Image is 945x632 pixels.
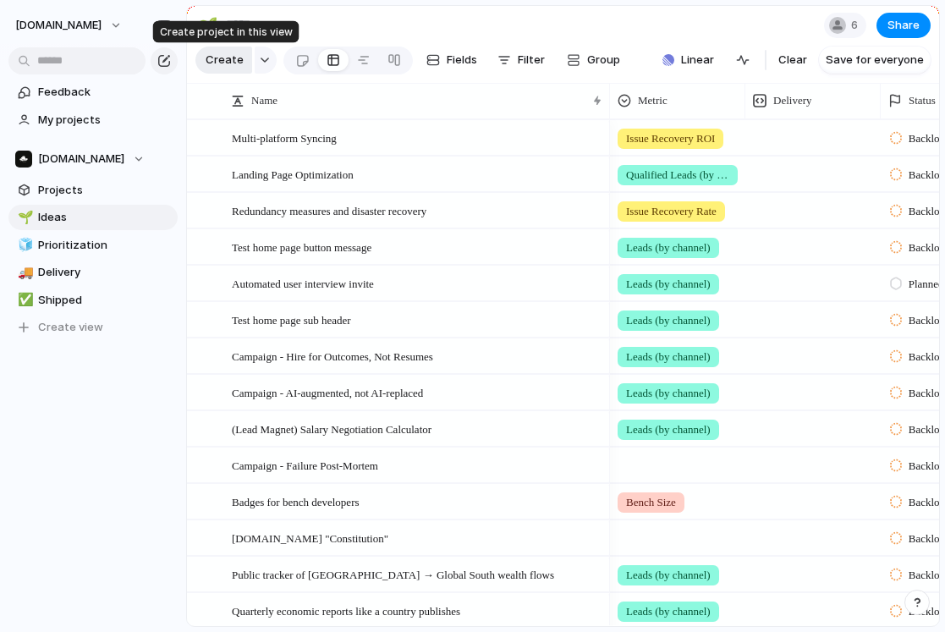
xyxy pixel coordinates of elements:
span: Campaign - Hire for Outcomes, Not Resumes [232,346,433,365]
button: Fields [420,47,484,74]
a: 🧊Prioritization [8,233,178,258]
button: 🌱 [195,12,222,39]
span: Issue Recovery Rate [626,203,717,220]
span: [DOMAIN_NAME] [15,17,102,34]
span: Delivery [773,92,811,109]
span: Test home page sub header [232,310,351,329]
span: Ideas [38,209,172,226]
span: Create view [38,319,103,336]
span: Badges for bench developers [232,492,360,511]
button: 🌱 [15,209,32,226]
span: Prioritization [38,237,172,254]
span: Automated user interview invite [232,273,374,293]
div: Create project in this view [153,21,299,43]
span: Backlog [909,239,945,256]
button: Linear [656,47,721,73]
span: Planned [909,276,944,293]
button: 🚚 [15,264,32,281]
span: Leads (by channel) [626,567,711,584]
span: Backlog [909,312,945,329]
span: Leads (by channel) [626,385,711,402]
span: Backlog [909,603,945,620]
span: Public tracker of [GEOGRAPHIC_DATA] → Global South wealth flows [232,564,554,584]
div: 🧊 [18,235,30,255]
button: Share [876,13,931,38]
span: Issue Recovery ROI [626,130,715,147]
a: My projects [8,107,178,133]
span: Save for everyone [826,52,924,69]
span: Backlog [909,458,945,475]
span: Backlog [909,567,945,584]
span: Backlog [909,130,945,147]
span: Campaign - Failure Post-Mortem [232,455,378,475]
span: My projects [38,112,172,129]
span: Redundancy measures and disaster recovery [232,201,426,220]
span: Share [887,17,920,34]
button: Clear [772,47,814,74]
a: 🌱Ideas [8,205,178,230]
span: Qualified Leads (by channel) [626,167,729,184]
span: Metric [638,92,668,109]
span: [DOMAIN_NAME] [38,151,124,168]
button: [DOMAIN_NAME] [8,146,178,172]
span: Backlog [909,349,945,365]
span: Backlog [909,203,945,220]
span: Landing Page Optimization [232,164,354,184]
span: (Lead Magnet) Salary Negotiation Calculator [232,419,431,438]
span: Multi-platform Syncing [232,128,337,147]
button: Create [195,47,252,74]
span: Projects [38,182,172,199]
span: Leads (by channel) [626,603,711,620]
button: [DOMAIN_NAME] [8,12,131,39]
a: Projects [8,178,178,203]
span: Quarterly economic reports like a country publishes [232,601,460,620]
span: Shipped [38,292,172,309]
div: 🚚 [18,263,30,283]
span: Fields [447,52,477,69]
div: ✅ [18,290,30,310]
a: 🚚Delivery [8,260,178,285]
span: 6 [851,17,863,34]
span: Leads (by channel) [626,349,711,365]
span: Campaign - AI-augmented, not AI-replaced [232,382,423,402]
a: Feedback [8,80,178,105]
div: 🌱 [18,208,30,228]
span: Backlog [909,385,945,402]
span: Delivery [38,264,172,281]
button: 🧊 [15,237,32,254]
span: Backlog [909,530,945,547]
span: Leads (by channel) [626,312,711,329]
span: Group [587,52,620,69]
span: Backlog [909,494,945,511]
div: 🌱 [199,14,217,36]
a: ✅Shipped [8,288,178,313]
span: Create [206,52,244,69]
span: Status [909,92,936,109]
span: Linear [681,52,714,69]
button: ✅ [15,292,32,309]
span: Bench Size [626,494,676,511]
span: Name [251,92,277,109]
button: Save for everyone [819,47,931,74]
button: Create view [8,315,178,340]
span: Leads (by channel) [626,276,711,293]
span: Backlog [909,421,945,438]
span: Leads (by channel) [626,239,711,256]
span: Backlog [909,167,945,184]
span: Test home page button message [232,237,371,256]
button: Group [558,47,629,74]
button: Filter [491,47,552,74]
span: Leads (by channel) [626,421,711,438]
span: Clear [778,52,807,69]
span: Filter [518,52,545,69]
span: [DOMAIN_NAME] "Constitution" [232,528,388,547]
span: Feedback [38,84,172,101]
